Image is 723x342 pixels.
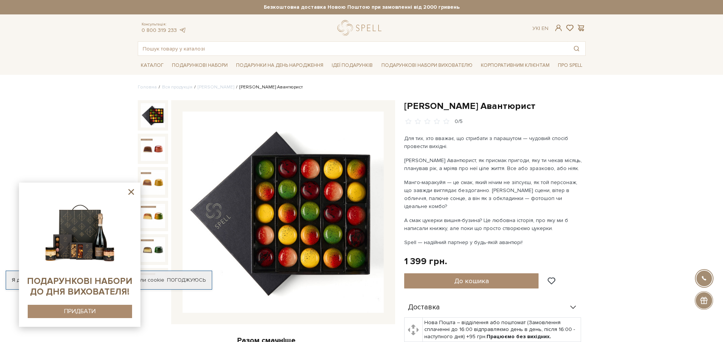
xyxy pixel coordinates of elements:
a: Про Spell [555,60,585,71]
img: Сет цукерок Авантюрист [141,103,165,128]
span: | [539,25,540,32]
div: Ук [532,25,548,32]
a: Погоджуюсь [167,277,206,284]
div: 0/5 [455,118,463,125]
input: Пошук товару у каталозі [138,42,568,55]
button: До кошика [404,273,539,288]
a: Каталог [138,60,167,71]
span: До кошика [454,277,489,285]
a: [PERSON_NAME] [198,84,234,90]
a: Корпоративним клієнтам [478,59,553,72]
div: Я дозволяю [DOMAIN_NAME] використовувати [6,277,212,284]
p: А смак цукерки вишня-бузина? Це любовна історія, про яку ми б написали книжку, але поки що просто... [404,216,582,232]
p: Для тих, хто вважає, що стрибати з парашутом — чудовий спосіб провести вихідні. [404,134,582,150]
a: Ідеї подарунків [329,60,376,71]
strong: Безкоштовна доставка Новою Поштою при замовленні від 2000 гривень [138,4,586,11]
img: Сет цукерок Авантюрист [141,170,165,194]
button: Пошук товару у каталозі [568,42,585,55]
h1: [PERSON_NAME] Авантюрист [404,100,586,112]
img: Сет цукерок Авантюрист [141,204,165,228]
a: En [542,25,548,32]
span: Доставка [408,304,440,311]
a: Подарункові набори вихователю [378,59,476,72]
div: 1 399 грн. [404,255,447,267]
li: [PERSON_NAME] Авантюрист [234,84,303,91]
b: Працюємо без вихідних. [487,333,551,340]
p: [PERSON_NAME] Авантюрист, як присмак пригоди, яку ти чекав місяць, планував рік, а мріяв про неї ... [404,156,582,172]
img: Сет цукерок Авантюрист [141,137,165,161]
img: Сет цукерок Авантюрист [141,237,165,262]
a: Подарунки на День народження [233,60,326,71]
a: logo [337,20,385,36]
a: файли cookie [130,277,164,283]
a: Вся продукція [162,84,192,90]
img: Сет цукерок Авантюрист [183,112,384,313]
a: Головна [138,84,157,90]
a: Подарункові набори [169,60,231,71]
p: Манго-маракуйя — це смак, який нічим не зіпсуєш, як той персонаж, що завжди виглядає бездоганно. ... [404,178,582,210]
a: telegram [179,27,186,33]
p: Spell — надійний партнер у будь-якій авантюрі! [404,238,582,246]
td: Нова Пошта – відділення або поштомат (Замовлення сплаченні до 16:00 відправляємо день в день, піс... [423,318,581,342]
a: 0 800 319 233 [142,27,177,33]
span: Консультація: [142,22,186,27]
